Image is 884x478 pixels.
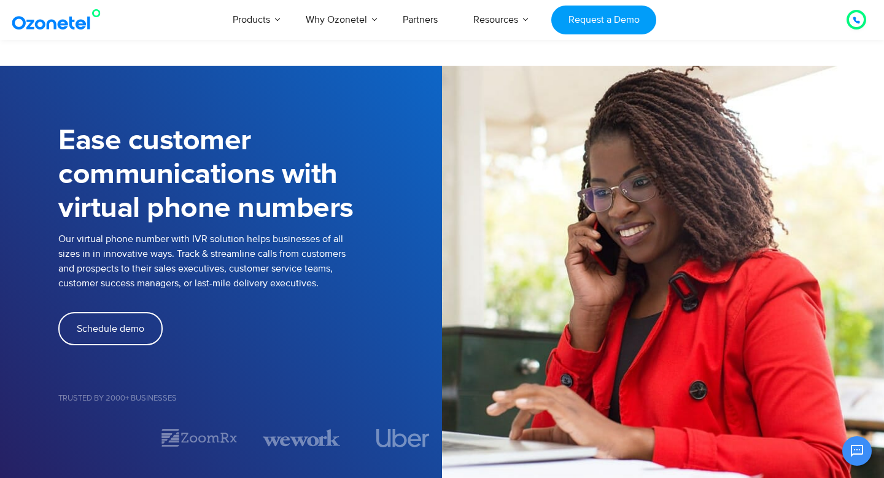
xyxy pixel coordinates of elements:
[160,427,238,449] div: 2 / 7
[58,394,442,402] h5: Trusted by 2000+ Businesses
[842,436,872,466] button: Open chat
[263,427,340,449] img: wework.svg
[160,427,238,449] img: zoomrx.svg
[365,429,442,447] div: 4 / 7
[58,312,163,345] a: Schedule demo
[551,6,656,34] a: Request a Demo
[58,232,442,291] p: Our virtual phone number with IVR solution helps businesses of all sizes in in innovative ways. T...
[58,431,136,445] div: 1 / 7
[77,324,144,334] span: Schedule demo
[58,427,442,449] div: Image Carousel
[58,124,442,225] h1: Ease customer communications with virtual phone numbers
[376,429,430,447] img: uber.svg
[263,427,340,449] div: 3 / 7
